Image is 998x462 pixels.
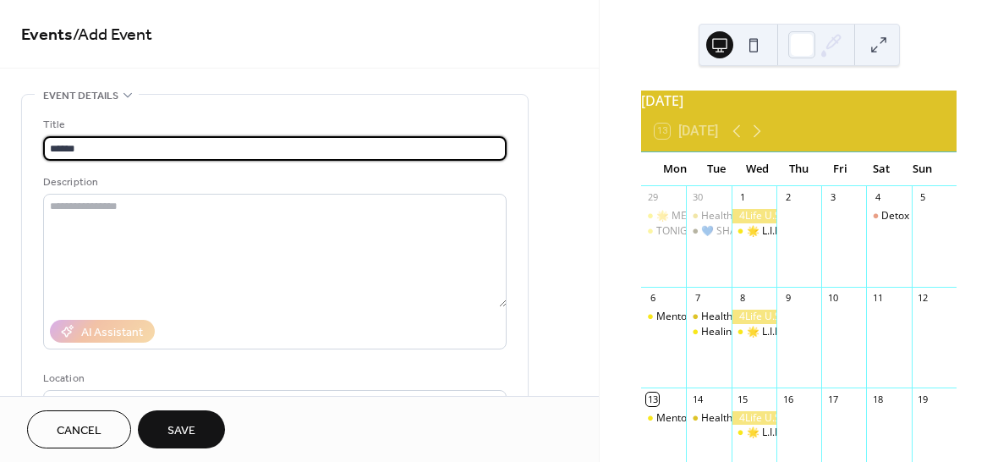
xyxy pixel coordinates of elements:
div: TONIGHT'S TOPIC: Celebrating OCTOBERS DETOX !! [656,224,899,239]
div: 7 [691,292,704,305]
div: 11 [871,292,884,305]
a: Events [21,19,73,52]
span: Save [167,422,195,440]
div: 14 [691,393,704,405]
div: 9 [781,292,794,305]
div: 🌟 L.I.F.E. LEGACY Exchange 🌟 ⬆️Learn • Inspire • Focus • Engage [732,426,776,440]
div: Wed [737,152,778,186]
button: Cancel [27,410,131,448]
div: 3 [826,191,839,204]
div: 18 [871,393,884,405]
div: Mentor [DATE] Global - Zoom and Live on our Private Facebook Group [656,310,984,324]
div: Healing together: a thriver's journey with her doctor. [686,325,731,339]
div: 1 [737,191,749,204]
div: Mentor Monday Global - Zoom and Live on our Private Facebook Group [641,411,686,426]
div: Health Talk [DATE] with Dr. Ojina [701,310,856,324]
div: Location [43,370,503,388]
div: 💙 SHARE GOOD Health Talk - Sarcopenia: How to Avoid Muscle Loss as We Age with Guest Speaker Bern... [686,224,731,239]
div: Title [43,116,503,134]
div: TONIGHT'S TOPIC: Celebrating OCTOBERS DETOX !! [641,224,686,239]
div: Detox Diaries [866,209,911,223]
div: Health Talk Tuesday with Dr. Ojina [686,209,731,223]
div: 8 [737,292,749,305]
div: Mentor [DATE] Global - Zoom and Live on our Private Facebook Group [656,411,984,426]
div: Health Talk Tuesday with Dr. Ojina [686,310,731,324]
div: Health Talk Tuesday with Dr. Ojina [686,411,731,426]
div: Mon [655,152,696,186]
div: Mentor Monday Global - Zoom and Live on our Private Facebook Group [641,310,686,324]
div: 17 [826,393,839,405]
div: 4 [871,191,884,204]
span: / Add Event [73,19,152,52]
div: 16 [781,393,794,405]
div: Thu [778,152,820,186]
div: Healing together: a thriver's journey with her doctor. [701,325,947,339]
div: 10 [826,292,839,305]
div: 19 [917,393,929,405]
div: 4Life U.S Sales Team Facebook Live [732,310,776,324]
div: 2 [781,191,794,204]
div: [DATE] [641,91,957,111]
div: Fri [820,152,861,186]
div: 🌟 L.I.F.E. LEGACY Exchange 🌟 ⬆️Learn • Inspire • Focus • Engage [732,325,776,339]
div: Health Talk [DATE] with Dr. Ojina [701,209,856,223]
div: Health Talk [DATE] with Dr. Ojina [701,411,856,426]
div: Sat [861,152,902,186]
div: 12 [917,292,929,305]
div: 6 [646,292,659,305]
div: 4Life U.S Sales Team Facebook Live [732,411,776,426]
div: 15 [737,393,749,405]
div: Tue [696,152,738,186]
div: 🌟 L.I.F.E. LEGACY Exchange 🌟 ⬆️Learn • Inspire • Focus • Engage [732,224,776,239]
div: Detox Diaries [881,209,946,223]
div: 5 [917,191,929,204]
button: Save [138,410,225,448]
div: 4Life U.S Sales Team Facebook Live [732,209,776,223]
div: Sun [902,152,943,186]
span: Event details [43,87,118,105]
div: 🌟 MENTOR MONDAY : "Transfer Factor- The Science Behind Immune Intelligence" [641,209,686,223]
div: 29 [646,191,659,204]
div: Description [43,173,503,191]
div: 30 [691,191,704,204]
span: Cancel [57,422,101,440]
div: 13 [646,393,659,405]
